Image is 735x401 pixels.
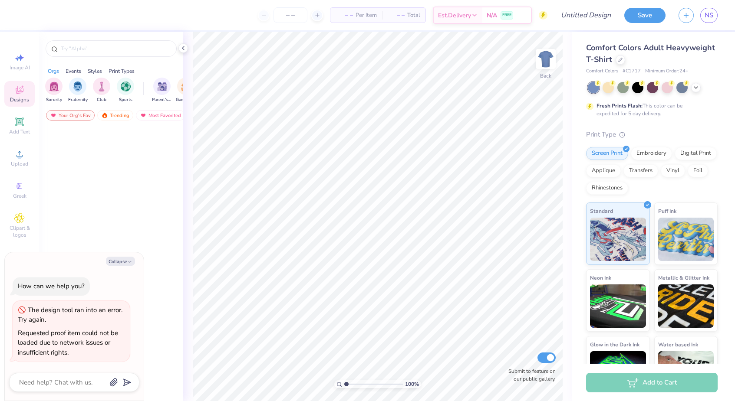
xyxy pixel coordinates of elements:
[705,10,713,20] span: NS
[88,67,102,75] div: Styles
[68,78,88,103] div: filter for Fraternity
[586,130,718,140] div: Print Type
[18,282,85,290] div: How can we help you?
[176,78,196,103] div: filter for Game Day
[597,102,643,109] strong: Fresh Prints Flash:
[68,78,88,103] button: filter button
[675,147,717,160] div: Digital Print
[73,82,82,91] img: Fraternity Image
[176,78,196,103] button: filter button
[176,97,196,103] span: Game Day
[119,97,132,103] span: Sports
[93,78,110,103] div: filter for Club
[586,42,715,65] span: Comfort Colors Adult Heavyweight T-Shirt
[274,7,307,23] input: – –
[117,78,134,103] div: filter for Sports
[157,82,167,91] img: Parent's Weekend Image
[487,11,497,20] span: N/A
[586,164,621,177] div: Applique
[181,82,191,91] img: Game Day Image
[554,7,618,24] input: Untitled Design
[502,12,511,18] span: FREE
[623,68,641,75] span: # C1717
[590,273,611,282] span: Neon Ink
[121,82,131,91] img: Sports Image
[101,112,108,118] img: trending.gif
[97,110,133,121] div: Trending
[18,306,122,324] div: The design tool ran into an error. Try again.
[93,78,110,103] button: filter button
[407,11,420,20] span: Total
[13,192,26,199] span: Greek
[586,182,628,195] div: Rhinestones
[597,102,703,117] div: This color can be expedited for 5 day delivery.
[152,78,172,103] button: filter button
[658,284,714,328] img: Metallic & Glitter Ink
[537,50,554,68] img: Back
[18,329,118,357] div: Requested proof item could not be loaded due to network issues or insufficient rights.
[590,218,646,261] img: Standard
[658,273,709,282] span: Metallic & Glitter Ink
[60,44,171,53] input: Try "Alpha"
[117,78,134,103] button: filter button
[700,8,718,23] a: NS
[631,147,672,160] div: Embroidery
[405,380,419,388] span: 100 %
[688,164,708,177] div: Foil
[645,68,689,75] span: Minimum Order: 24 +
[46,97,62,103] span: Sorority
[109,67,135,75] div: Print Types
[11,160,28,167] span: Upload
[586,147,628,160] div: Screen Print
[152,78,172,103] div: filter for Parent's Weekend
[590,284,646,328] img: Neon Ink
[10,64,30,71] span: Image AI
[66,67,81,75] div: Events
[356,11,377,20] span: Per Item
[45,78,63,103] div: filter for Sorority
[623,164,658,177] div: Transfers
[586,68,618,75] span: Comfort Colors
[658,340,698,349] span: Water based Ink
[50,112,57,118] img: most_fav.gif
[590,351,646,394] img: Glow in the Dark Ink
[658,218,714,261] img: Puff Ink
[97,82,106,91] img: Club Image
[136,110,185,121] div: Most Favorited
[590,206,613,215] span: Standard
[45,78,63,103] button: filter button
[10,96,29,103] span: Designs
[152,97,172,103] span: Parent's Weekend
[46,110,95,121] div: Your Org's Fav
[624,8,666,23] button: Save
[504,367,556,383] label: Submit to feature on our public gallery.
[97,97,106,103] span: Club
[106,257,135,266] button: Collapse
[4,225,35,238] span: Clipart & logos
[9,128,30,135] span: Add Text
[49,82,59,91] img: Sorority Image
[590,340,639,349] span: Glow in the Dark Ink
[68,97,88,103] span: Fraternity
[438,11,471,20] span: Est. Delivery
[48,67,59,75] div: Orgs
[140,112,147,118] img: most_fav.gif
[661,164,685,177] div: Vinyl
[387,11,405,20] span: – –
[658,351,714,394] img: Water based Ink
[658,206,676,215] span: Puff Ink
[336,11,353,20] span: – –
[540,72,551,80] div: Back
